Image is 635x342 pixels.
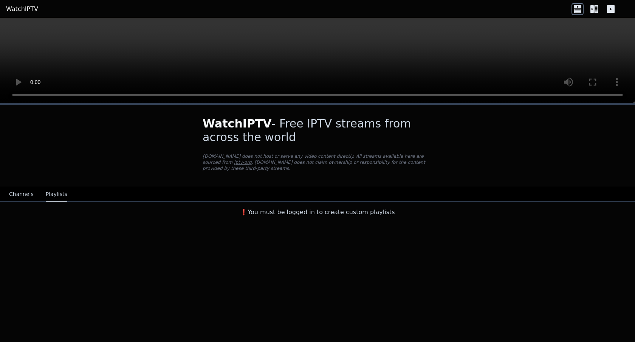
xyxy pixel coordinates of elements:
[190,208,444,217] h3: ❗️You must be logged in to create custom playlists
[234,160,252,165] a: iptv-org
[46,187,67,202] button: Playlists
[203,117,432,144] h1: - Free IPTV streams from across the world
[6,5,38,14] a: WatchIPTV
[203,153,432,171] p: [DOMAIN_NAME] does not host or serve any video content directly. All streams available here are s...
[9,187,34,202] button: Channels
[203,117,272,130] span: WatchIPTV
